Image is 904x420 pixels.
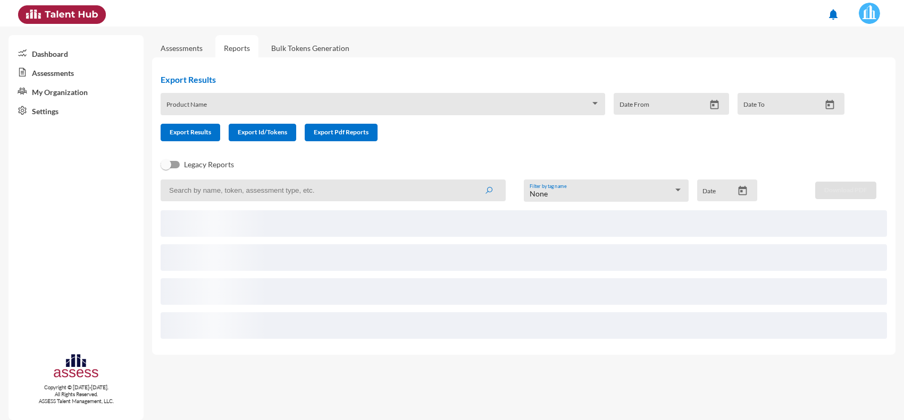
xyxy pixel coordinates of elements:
a: My Organization [9,82,144,101]
a: Reports [215,35,258,61]
button: Open calendar [733,185,752,196]
button: Open calendar [821,99,839,110]
a: Assessments [9,63,144,82]
button: Export Results [161,124,220,141]
a: Assessments [161,44,203,53]
a: Settings [9,101,144,120]
span: Legacy Reports [184,158,234,171]
a: Dashboard [9,44,144,63]
a: Bulk Tokens Generation [263,35,358,61]
h2: Export Results [161,74,853,84]
img: assesscompany-logo.png [53,353,100,382]
span: Export Id/Tokens [238,128,287,136]
button: Export Id/Tokens [229,124,296,141]
span: Download PDF [824,186,867,194]
span: Export Pdf Reports [314,128,369,136]
span: Export Results [170,128,211,136]
button: Export Pdf Reports [305,124,378,141]
input: Search by name, token, assessment type, etc. [161,179,506,201]
mat-icon: notifications [827,8,840,21]
button: Download PDF [815,182,876,199]
span: None [530,189,548,198]
button: Open calendar [705,99,724,110]
p: Copyright © [DATE]-[DATE]. All Rights Reserved. ASSESS Talent Management, LLC. [9,384,144,405]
